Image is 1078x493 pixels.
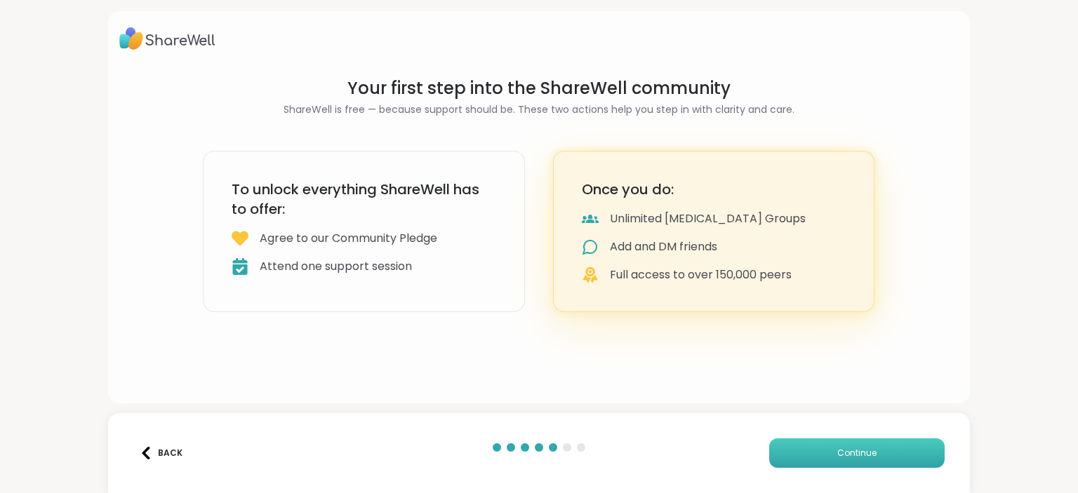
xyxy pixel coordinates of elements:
h3: To unlock everything ShareWell has to offer: [232,180,496,219]
h2: ShareWell is free — because support should be. These two actions help you step in with clarity an... [203,102,874,117]
img: ShareWell Logo [119,22,215,55]
div: Add and DM friends [610,238,717,255]
span: Continue [837,447,877,459]
div: Full access to over 150,000 peers [610,266,792,283]
div: Agree to our Community Pledge [260,230,437,247]
h1: Your first step into the ShareWell community [203,77,874,100]
div: Unlimited [MEDICAL_DATA] Groups [610,210,806,227]
div: Attend one support session [260,258,412,275]
h3: Once you do: [582,180,846,199]
div: Back [140,447,182,459]
button: Continue [769,438,945,468]
button: Back [133,438,189,468]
